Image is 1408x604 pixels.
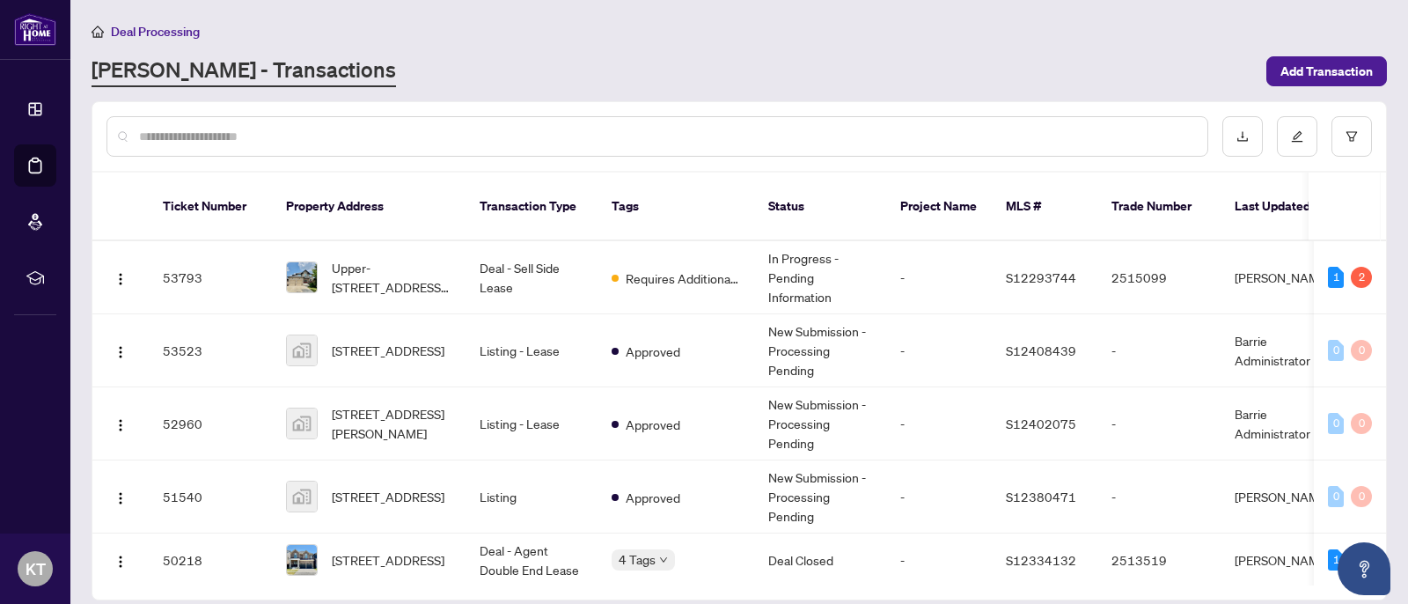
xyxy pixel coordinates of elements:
td: Barrie Administrator [1221,314,1353,387]
span: Deal Processing [111,24,200,40]
img: Logo [114,491,128,505]
img: thumbnail-img [287,545,317,575]
td: Listing - Lease [466,387,598,460]
button: Logo [106,263,135,291]
span: down [659,556,668,564]
span: home [92,26,104,38]
div: 0 [1328,413,1344,434]
span: 4 Tags [619,549,656,570]
span: Approved [626,415,680,434]
td: [PERSON_NAME] [1221,460,1353,534]
img: logo [14,13,56,46]
span: Approved [626,342,680,361]
th: Last Updated By [1221,173,1353,241]
td: Listing [466,460,598,534]
span: S12380471 [1006,489,1076,505]
td: - [886,387,992,460]
span: filter [1346,130,1358,143]
span: Approved [626,488,680,507]
td: 50218 [149,534,272,587]
td: - [1097,460,1221,534]
td: - [886,241,992,314]
button: Logo [106,546,135,574]
td: New Submission - Processing Pending [754,314,886,387]
img: Logo [114,272,128,286]
td: 2513519 [1097,534,1221,587]
span: Upper-[STREET_ADDRESS][PERSON_NAME] [332,258,451,297]
button: download [1222,116,1263,157]
td: Deal - Sell Side Lease [466,241,598,314]
td: New Submission - Processing Pending [754,387,886,460]
th: Trade Number [1097,173,1221,241]
th: Ticket Number [149,173,272,241]
td: - [1097,387,1221,460]
img: Logo [114,418,128,432]
span: edit [1291,130,1303,143]
td: 51540 [149,460,272,534]
td: [PERSON_NAME] [1221,534,1353,587]
div: 1 [1328,549,1344,571]
td: New Submission - Processing Pending [754,460,886,534]
span: [STREET_ADDRESS][PERSON_NAME] [332,404,451,443]
td: Barrie Administrator [1221,387,1353,460]
td: 53793 [149,241,272,314]
img: thumbnail-img [287,335,317,365]
td: 53523 [149,314,272,387]
button: Logo [106,409,135,438]
th: Transaction Type [466,173,598,241]
td: - [886,534,992,587]
td: 52960 [149,387,272,460]
td: 2515099 [1097,241,1221,314]
span: Add Transaction [1280,57,1373,85]
div: 2 [1351,267,1372,288]
span: Requires Additional Docs [626,269,740,288]
span: S12334132 [1006,552,1076,568]
span: KT [26,556,46,581]
td: [PERSON_NAME] [1221,241,1353,314]
img: thumbnail-img [287,409,317,438]
td: - [1097,314,1221,387]
div: 0 [1328,486,1344,507]
button: Add Transaction [1266,56,1387,86]
a: [PERSON_NAME] - Transactions [92,55,396,87]
button: filter [1331,116,1372,157]
span: S12402075 [1006,416,1076,431]
button: Open asap [1338,542,1390,595]
span: [STREET_ADDRESS] [332,341,444,360]
td: Deal Closed [754,534,886,587]
td: Deal - Agent Double End Lease [466,534,598,587]
td: Listing - Lease [466,314,598,387]
span: [STREET_ADDRESS] [332,487,444,506]
img: Logo [114,345,128,359]
div: 0 [1351,486,1372,507]
td: - [886,314,992,387]
span: S12408439 [1006,343,1076,358]
button: Logo [106,336,135,365]
span: S12293744 [1006,269,1076,285]
span: [STREET_ADDRESS] [332,550,444,570]
div: 0 [1351,340,1372,361]
span: download [1236,130,1249,143]
div: 0 [1351,413,1372,434]
th: Status [754,173,886,241]
td: - [886,460,992,534]
td: In Progress - Pending Information [754,241,886,314]
th: Tags [598,173,754,241]
img: thumbnail-img [287,262,317,292]
div: 0 [1328,340,1344,361]
th: MLS # [992,173,1097,241]
div: 1 [1328,267,1344,288]
th: Property Address [272,173,466,241]
button: Logo [106,482,135,511]
button: edit [1277,116,1317,157]
img: thumbnail-img [287,482,317,512]
img: Logo [114,555,128,569]
th: Project Name [886,173,992,241]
